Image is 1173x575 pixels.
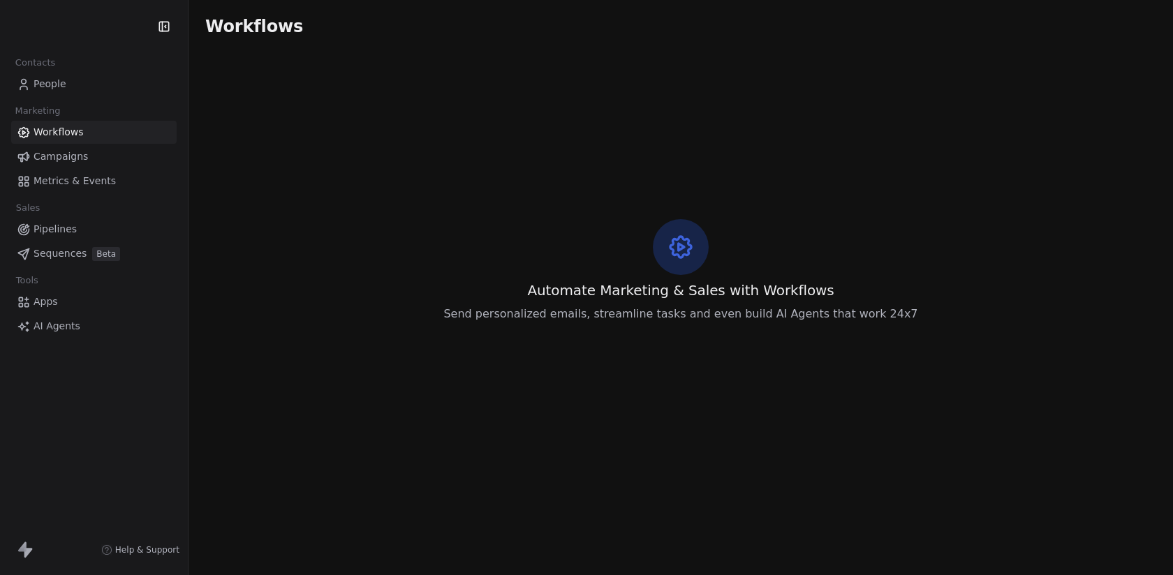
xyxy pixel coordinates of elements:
a: AI Agents [11,315,177,338]
span: AI Agents [34,319,80,334]
a: Workflows [11,121,177,144]
span: Sequences [34,246,87,261]
span: Contacts [9,52,61,73]
a: Help & Support [101,544,179,555]
a: Campaigns [11,145,177,168]
span: Campaigns [34,149,88,164]
span: People [34,77,66,91]
a: Apps [11,290,177,313]
a: Pipelines [11,218,177,241]
span: Pipelines [34,222,77,237]
a: SequencesBeta [11,242,177,265]
span: Apps [34,294,58,309]
span: Beta [92,247,120,261]
span: Help & Support [115,544,179,555]
a: Metrics & Events [11,170,177,193]
span: Metrics & Events [34,174,116,188]
span: Workflows [205,17,303,36]
span: Workflows [34,125,84,140]
span: Send personalized emails, streamline tasks and even build AI Agents that work 24x7 [443,306,917,322]
span: Automate Marketing & Sales with Workflows [527,281,834,300]
a: People [11,73,177,96]
span: Sales [10,197,46,218]
span: Marketing [9,100,66,121]
span: Tools [10,270,44,291]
